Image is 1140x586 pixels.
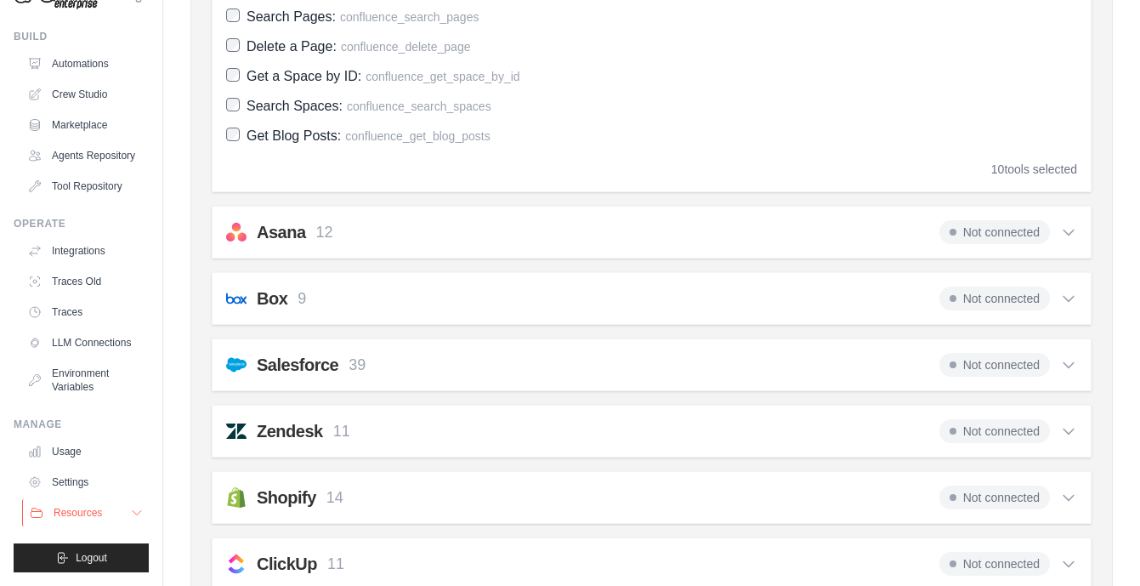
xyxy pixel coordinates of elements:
span: Delete a Page: [247,39,337,54]
input: Get Blog Posts: confluence_get_blog_posts [226,128,240,141]
a: Automations [20,50,149,77]
input: Search Pages: confluence_search_pages [226,9,240,22]
span: Search Spaces: [247,99,343,113]
span: Not connected [939,552,1050,576]
p: 39 [349,354,366,377]
span: Search Pages: [247,9,336,24]
div: Manage [14,418,149,431]
p: 14 [326,486,343,509]
span: confluence_get_blog_posts [345,129,490,143]
span: Not connected [939,486,1050,509]
span: Logout [76,551,107,565]
a: Traces Old [20,268,149,295]
a: Crew Studio [20,81,149,108]
a: Traces [20,299,149,326]
p: 12 [316,221,333,244]
p: 11 [333,420,350,443]
h2: Box [257,287,287,310]
img: clickup.svg [226,554,247,574]
p: 9 [298,287,306,310]
a: Tool Repository [20,173,149,200]
div: Build [14,30,149,43]
h2: Asana [257,220,306,244]
a: Usage [20,438,149,465]
div: tools selected [991,161,1077,178]
img: asana.svg [226,222,247,242]
input: Search Spaces: confluence_search_spaces [226,98,240,111]
h2: Zendesk [257,419,323,443]
span: confluence_delete_page [341,40,471,54]
a: Marketplace [20,111,149,139]
span: 10 [991,162,1005,176]
a: Settings [20,469,149,496]
img: box.svg [226,288,247,309]
a: Agents Repository [20,142,149,169]
a: LLM Connections [20,329,149,356]
span: Not connected [939,287,1050,310]
span: confluence_search_pages [340,10,479,24]
div: Operate [14,217,149,230]
a: Environment Variables [20,360,149,401]
h2: ClickUp [257,552,317,576]
img: salesforce.svg [226,355,247,375]
a: Integrations [20,237,149,265]
input: Delete a Page: confluence_delete_page [226,38,240,52]
h2: Shopify [257,486,316,509]
button: Logout [14,543,149,572]
span: confluence_get_space_by_id [366,70,519,83]
button: Resources [22,499,150,526]
span: confluence_search_spaces [347,100,491,113]
input: Get a Space by ID: confluence_get_space_by_id [226,68,240,82]
img: shopify.svg [226,487,247,508]
span: Get Blog Posts: [247,128,341,143]
span: Resources [54,506,102,520]
span: Get a Space by ID: [247,69,361,83]
img: zendesk.svg [226,421,247,441]
p: 11 [327,553,344,576]
h2: Salesforce [257,353,338,377]
span: Not connected [939,419,1050,443]
span: Not connected [939,353,1050,377]
span: Not connected [939,220,1050,244]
